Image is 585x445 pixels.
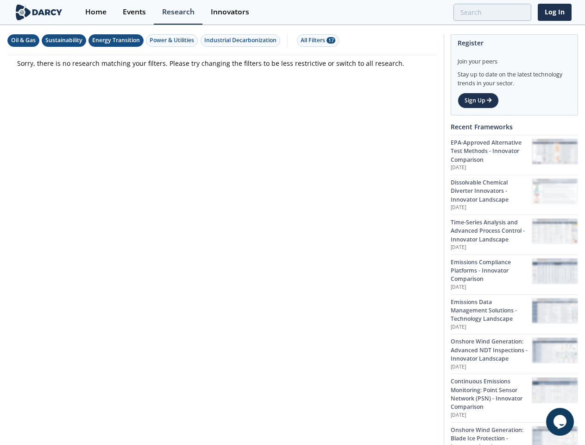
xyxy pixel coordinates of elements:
img: logo-wide.svg [14,4,64,20]
a: Continuous Emissions Monitoring: Point Sensor Network (PSN) - Innovator Comparison [DATE] Continu... [451,374,578,422]
a: Emissions Compliance Platforms - Innovator Comparison [DATE] Emissions Compliance Platforms - Inn... [451,254,578,294]
div: Oil & Gas [11,36,36,44]
div: Research [162,8,195,16]
div: Join your peers [458,51,571,66]
p: [DATE] [451,324,532,331]
div: Events [123,8,146,16]
div: Industrial Decarbonization [204,36,277,44]
div: Emissions Compliance Platforms - Innovator Comparison [451,258,532,284]
p: [DATE] [451,363,532,371]
a: EPA-Approved Alternative Test Methods - Innovator Comparison [DATE] EPA-Approved Alternative Test... [451,135,578,175]
div: Power & Utilities [150,36,194,44]
p: [DATE] [451,412,532,419]
a: Dissolvable Chemical Diverter Innovators - Innovator Landscape [DATE] Dissolvable Chemical Divert... [451,175,578,215]
button: Industrial Decarbonization [201,34,280,47]
div: Dissolvable Chemical Diverter Innovators - Innovator Landscape [451,178,532,204]
a: Log In [538,4,572,21]
div: Home [85,8,107,16]
div: Energy Transition [92,36,140,44]
button: Energy Transition [88,34,144,47]
a: Emissions Data Management Solutions - Technology Landscape [DATE] Emissions Data Management Solut... [451,294,578,334]
a: Time-Series Analysis and Advanced Process Control - Innovator Landscape [DATE] Time-Series Analys... [451,215,578,254]
button: Sustainability [42,34,86,47]
div: Emissions Data Management Solutions - Technology Landscape [451,298,532,324]
p: [DATE] [451,284,532,291]
p: [DATE] [451,244,532,251]
div: Recent Frameworks [451,119,578,135]
iframe: chat widget [546,408,576,436]
p: Sorry, there is no research matching your filters. Please try changing the filters to be less res... [17,58,428,68]
span: 17 [327,37,335,44]
div: Onshore Wind Generation: Advanced NDT Inspections - Innovator Landscape [451,337,532,363]
input: Advanced Search [453,4,531,21]
p: [DATE] [451,204,532,211]
div: Stay up to date on the latest technology trends in your sector. [458,66,571,88]
div: Time-Series Analysis and Advanced Process Control - Innovator Landscape [451,218,532,244]
p: [DATE] [451,164,532,172]
button: Power & Utilities [146,34,198,47]
a: Onshore Wind Generation: Advanced NDT Inspections - Innovator Landscape [DATE] Onshore Wind Gener... [451,334,578,374]
div: Continuous Emissions Monitoring: Point Sensor Network (PSN) - Innovator Comparison [451,377,532,412]
button: All Filters 17 [297,34,339,47]
button: Oil & Gas [7,34,39,47]
div: Sustainability [45,36,82,44]
div: EPA-Approved Alternative Test Methods - Innovator Comparison [451,139,532,164]
a: Sign Up [458,93,499,108]
div: Innovators [211,8,249,16]
div: Register [458,35,571,51]
div: All Filters [301,36,335,44]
